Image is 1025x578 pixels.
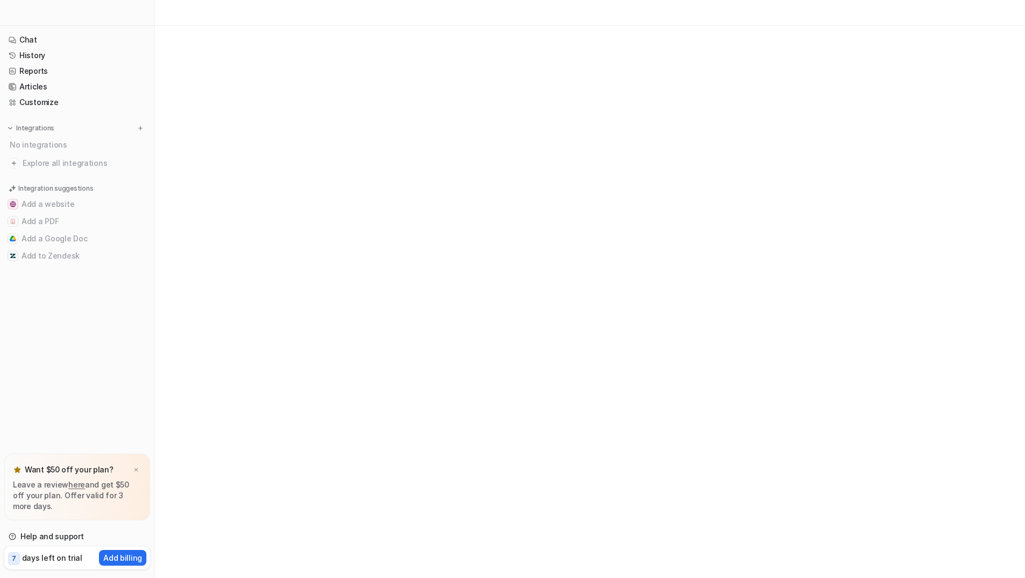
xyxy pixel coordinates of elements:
[22,552,82,563] p: days left on trial
[18,184,93,193] p: Integration suggestions
[10,218,16,225] img: Add a PDF
[4,64,150,79] a: Reports
[4,230,150,247] button: Add a Google DocAdd a Google Doc
[10,253,16,259] img: Add to Zendesk
[4,95,150,110] a: Customize
[10,201,16,207] img: Add a website
[4,213,150,230] button: Add a PDFAdd a PDF
[133,466,139,473] img: x
[4,529,150,544] a: Help and support
[137,124,144,132] img: menu_add.svg
[6,136,150,154] div: No integrations
[4,32,150,47] a: Chat
[10,235,16,242] img: Add a Google Doc
[16,124,54,133] p: Integrations
[4,79,150,94] a: Articles
[23,155,146,172] span: Explore all integrations
[25,464,114,475] p: Want $50 off your plan?
[6,124,14,132] img: expand menu
[4,196,150,213] button: Add a websiteAdd a website
[99,550,146,566] button: Add billing
[12,554,16,563] p: 7
[4,48,150,63] a: History
[9,158,19,169] img: explore all integrations
[13,479,142,512] p: Leave a review and get $50 off your plan. Offer valid for 3 more days.
[13,465,22,474] img: star
[103,552,142,563] p: Add billing
[4,123,58,134] button: Integrations
[4,247,150,264] button: Add to ZendeskAdd to Zendesk
[68,480,85,489] a: here
[4,156,150,171] a: Explore all integrations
